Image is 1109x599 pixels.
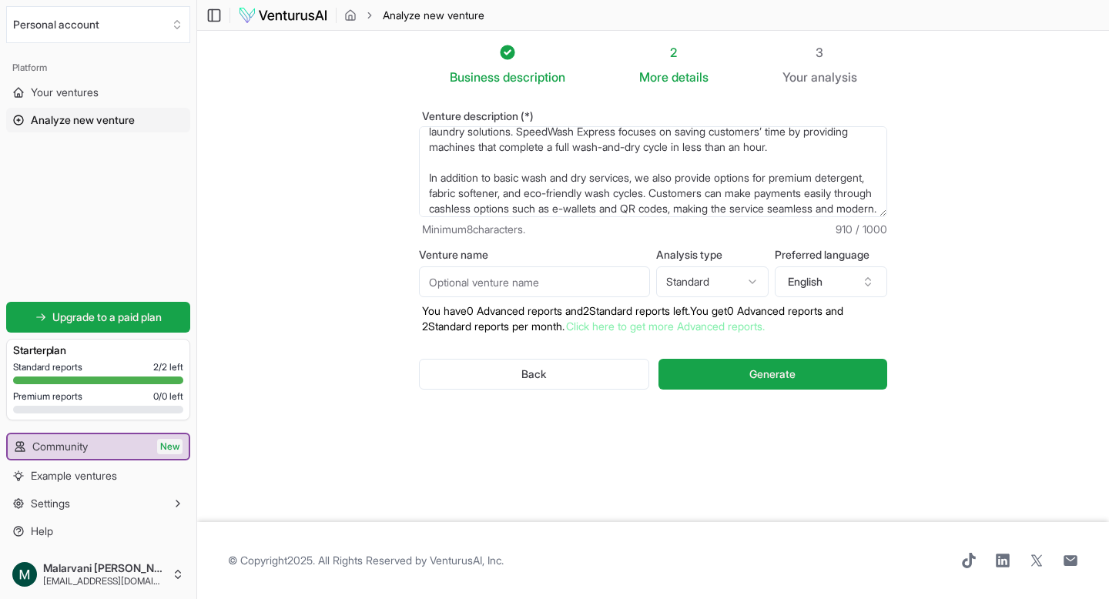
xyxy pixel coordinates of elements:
button: Back [419,359,649,390]
a: Click here to get more Advanced reports. [566,320,765,333]
span: Analyze new venture [31,112,135,128]
span: description [503,69,565,85]
button: Generate [658,359,887,390]
label: Venture description (*) [419,111,887,122]
span: 2 / 2 left [153,361,183,373]
a: Your ventures [6,80,190,105]
a: CommunityNew [8,434,189,459]
span: Help [31,524,53,539]
button: Select an organization [6,6,190,43]
span: More [639,68,668,86]
span: [EMAIL_ADDRESS][DOMAIN_NAME] [43,575,166,587]
span: Business [450,68,500,86]
img: logo [238,6,328,25]
span: New [157,439,183,454]
a: Help [6,519,190,544]
span: Settings [31,496,70,511]
div: 3 [782,43,857,62]
span: © Copyright 2025 . All Rights Reserved by . [228,553,504,568]
span: Example ventures [31,468,117,484]
h3: Starter plan [13,343,183,358]
span: Your ventures [31,85,99,100]
div: 2 [639,43,709,62]
button: English [775,266,887,297]
span: Community [32,439,88,454]
span: Your [782,68,808,86]
span: Premium reports [13,390,82,403]
span: Standard reports [13,361,82,373]
a: Analyze new venture [6,108,190,132]
span: Analyze new venture [383,8,484,23]
label: Preferred language [775,249,887,260]
input: Optional venture name [419,266,650,297]
span: Generate [749,366,796,382]
a: Upgrade to a paid plan [6,302,190,333]
button: Settings [6,491,190,516]
span: analysis [811,69,857,85]
span: Minimum 8 characters. [422,222,525,237]
span: Malarvani [PERSON_NAME] [43,561,166,575]
label: Analysis type [656,249,769,260]
img: ACg8ocKRKeNhLvRq-RgN-NjK8kS5MDgXCu8kfbh8qjqhKQrbh84fyg=s96-c [12,562,37,587]
a: Example ventures [6,463,190,488]
p: You have 0 Advanced reports and 2 Standard reports left. Y ou get 0 Advanced reports and 2 Standa... [419,303,887,334]
span: Upgrade to a paid plan [52,310,162,325]
a: VenturusAI, Inc [430,554,501,567]
button: Malarvani [PERSON_NAME][EMAIL_ADDRESS][DOMAIN_NAME] [6,556,190,593]
span: details [672,69,709,85]
span: 910 / 1000 [836,222,887,237]
nav: breadcrumb [344,8,484,23]
div: Platform [6,55,190,80]
span: 0 / 0 left [153,390,183,403]
label: Venture name [419,249,650,260]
